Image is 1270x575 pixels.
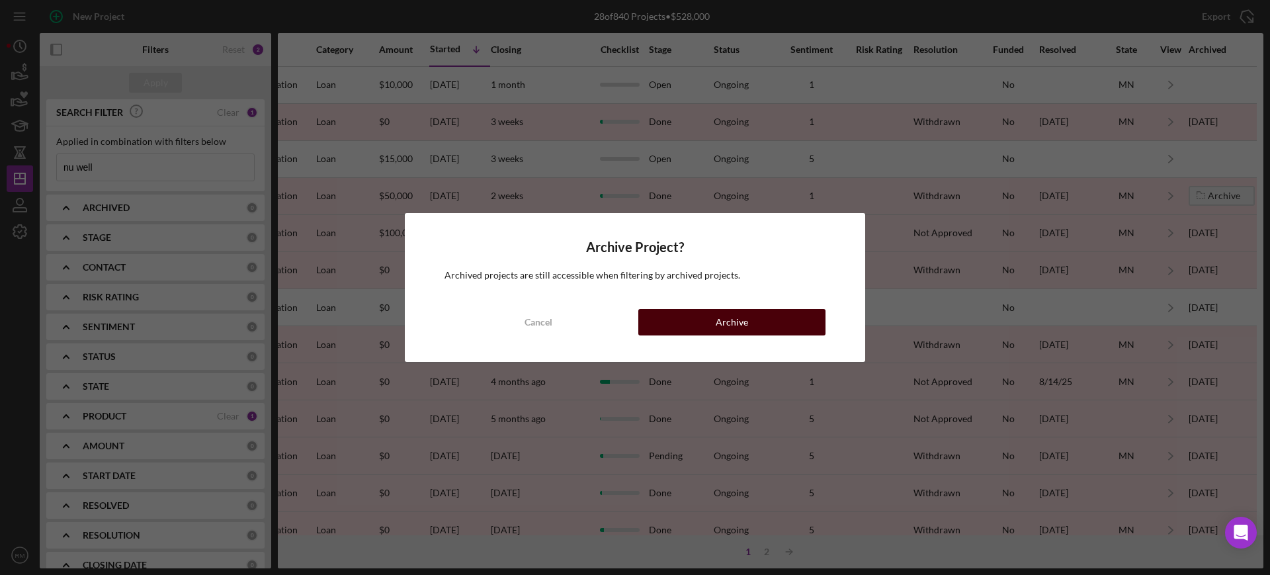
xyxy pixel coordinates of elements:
div: Cancel [525,309,552,335]
div: Open Intercom Messenger [1225,517,1257,549]
p: Archived projects are still accessible when filtering by archived projects. [444,268,825,283]
h4: Archive Project? [444,240,825,255]
div: Archive [716,309,748,335]
button: Archive [638,309,825,335]
button: Cancel [444,309,632,335]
